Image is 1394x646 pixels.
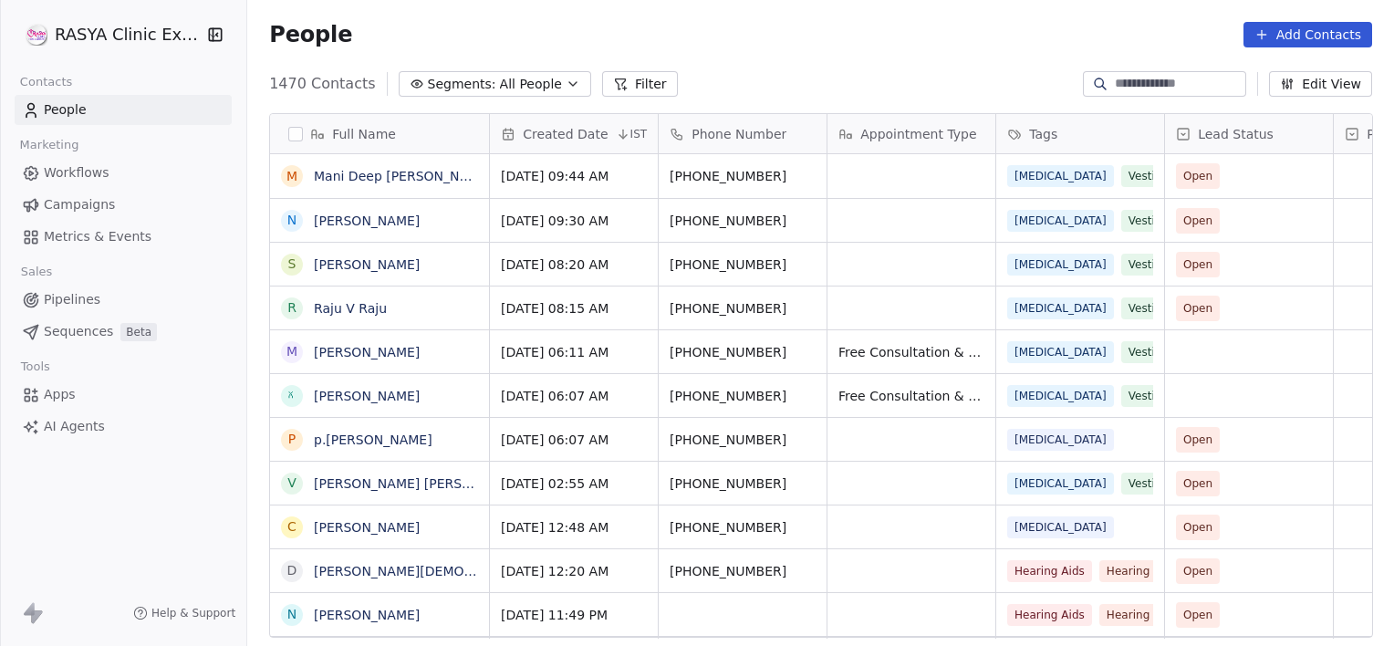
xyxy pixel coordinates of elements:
[523,125,608,143] span: Created Date
[44,195,115,214] span: Campaigns
[501,562,647,580] span: [DATE] 12:20 AM
[286,386,298,405] div: గ
[1007,297,1114,319] span: [MEDICAL_DATA]
[1007,210,1114,232] span: [MEDICAL_DATA]
[670,518,816,537] span: [PHONE_NUMBER]
[1183,518,1212,537] span: Open
[15,285,232,315] a: Pipelines
[1183,212,1212,230] span: Open
[602,71,678,97] button: Filter
[1007,473,1114,495] span: [MEDICAL_DATA]
[670,431,816,449] span: [PHONE_NUMBER]
[1007,165,1114,187] span: [MEDICAL_DATA]
[1183,299,1212,318] span: Open
[860,125,976,143] span: Appointment Type
[15,412,232,442] a: AI Agents
[1099,560,1157,582] span: Hearing
[314,214,420,228] a: [PERSON_NAME]
[287,474,296,493] div: V
[15,95,232,125] a: People
[12,68,80,96] span: Contacts
[269,73,375,95] span: 1470 Contacts
[1183,167,1212,185] span: Open
[332,125,396,143] span: Full Name
[270,154,490,639] div: grid
[314,476,530,491] a: [PERSON_NAME] [PERSON_NAME]
[44,385,76,404] span: Apps
[44,163,109,182] span: Workflows
[1121,165,1170,187] span: Vestib
[120,323,157,341] span: Beta
[1183,431,1212,449] span: Open
[44,322,113,341] span: Sequences
[314,389,420,403] a: [PERSON_NAME]
[838,387,984,405] span: Free Consultation & Free Screening
[1183,562,1212,580] span: Open
[1007,604,1092,626] span: Hearing Aids
[287,561,297,580] div: D
[501,299,647,318] span: [DATE] 08:15 AM
[501,343,647,361] span: [DATE] 06:11 AM
[670,387,816,405] span: [PHONE_NUMBER]
[1007,254,1114,276] span: [MEDICAL_DATA]
[500,75,562,94] span: All People
[670,299,816,318] span: [PHONE_NUMBER]
[1183,255,1212,274] span: Open
[838,343,984,361] span: Free Consultation & Free Screening
[1007,385,1114,407] span: [MEDICAL_DATA]
[670,562,816,580] span: [PHONE_NUMBER]
[692,125,786,143] span: Phone Number
[670,255,816,274] span: [PHONE_NUMBER]
[670,474,816,493] span: [PHONE_NUMBER]
[15,222,232,252] a: Metrics & Events
[286,167,297,186] div: M
[314,520,420,535] a: [PERSON_NAME]
[490,114,658,153] div: Created DateIST
[1183,606,1212,624] span: Open
[314,301,387,316] a: Raju V Raju
[26,24,47,46] img: RASYA-Clinic%20Circle%20icon%20Transparent.png
[1121,297,1170,319] span: Vestib
[15,380,232,410] a: Apps
[1007,341,1114,363] span: [MEDICAL_DATA]
[996,114,1164,153] div: Tags
[1165,114,1333,153] div: Lead Status
[44,290,100,309] span: Pipelines
[1269,71,1372,97] button: Edit View
[1121,254,1170,276] span: Vestib
[55,23,203,47] span: RASYA Clinic External
[288,255,296,274] div: S
[501,518,647,537] span: [DATE] 12:48 AM
[1007,516,1114,538] span: [MEDICAL_DATA]
[288,430,296,449] div: p
[314,432,432,447] a: p.[PERSON_NAME]
[670,167,816,185] span: [PHONE_NUMBER]
[1099,604,1157,626] span: Hearing
[501,387,647,405] span: [DATE] 06:07 AM
[270,114,489,153] div: Full Name
[1007,560,1092,582] span: Hearing Aids
[13,353,57,380] span: Tools
[44,417,105,436] span: AI Agents
[1121,341,1170,363] span: Vestib
[1007,429,1114,451] span: [MEDICAL_DATA]
[13,258,60,286] span: Sales
[1121,385,1170,407] span: Vestib
[670,343,816,361] span: [PHONE_NUMBER]
[670,212,816,230] span: [PHONE_NUMBER]
[827,114,995,153] div: Appointment Type
[44,227,151,246] span: Metrics & Events
[1243,22,1372,47] button: Add Contacts
[287,605,296,624] div: N
[501,606,647,624] span: [DATE] 11:49 PM
[287,517,296,537] div: C
[22,19,195,50] button: RASYA Clinic External
[501,431,647,449] span: [DATE] 06:07 AM
[501,167,647,185] span: [DATE] 09:44 AM
[501,255,647,274] span: [DATE] 08:20 AM
[314,345,420,359] a: [PERSON_NAME]
[287,298,296,318] div: R
[1183,474,1212,493] span: Open
[12,131,87,159] span: Marketing
[501,474,647,493] span: [DATE] 02:55 AM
